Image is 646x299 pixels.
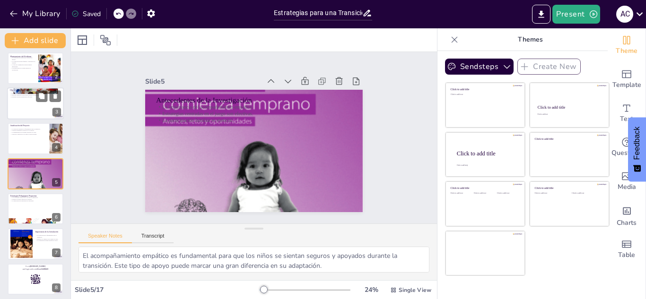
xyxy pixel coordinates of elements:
div: 6 [52,213,61,222]
span: Position [100,34,111,46]
p: Go to [10,265,61,268]
div: Add a table [608,232,646,266]
button: Add slide [5,33,66,48]
div: 8 [52,283,61,292]
div: Click to add text [497,192,518,195]
div: Get real-time input from your audience [608,130,646,164]
div: 4 [8,123,63,154]
p: Mejorar el bienestar de los niños es una prioridad. [10,133,47,135]
div: Add text boxes [608,96,646,130]
span: Charts [617,218,637,228]
div: Click to add title [451,88,518,91]
p: La colaboración entre familias y educadores es esencial. [10,60,35,64]
button: Speaker Notes [79,233,132,243]
div: Click to add text [535,192,565,195]
p: La importancia del acompañamiento empático. [250,34,317,222]
p: Themes [462,28,598,51]
p: Promover vínculos afectivos es esencial. [10,198,61,200]
div: 5 [8,158,63,189]
p: Estrategias Pedagógicas Propuestas [10,195,61,197]
div: Slide 5 [270,16,314,128]
div: Click to add text [451,192,472,195]
input: Insert title [274,6,362,20]
p: La importancia del acompañamiento empático. [10,162,61,163]
button: My Library [7,6,64,21]
div: Click to add title [538,105,601,110]
div: Click to add body [457,164,516,166]
p: Generar experiencias positivas es el objetivo. [10,130,47,132]
div: 7 [8,228,63,259]
button: Feedback - Show survey [628,117,646,181]
span: Feedback [633,127,641,160]
p: Observar respuestas emocionales durante la transición. [10,94,61,96]
div: a C [616,6,633,23]
p: Importancia de la Articulación [35,231,61,233]
div: 3 [52,108,61,116]
button: Sendsteps [445,59,514,75]
span: Table [618,250,635,260]
div: 24 % [360,285,383,294]
p: and login with code [10,268,61,271]
p: La transición es crucial para el desarrollo infantil. [10,57,35,60]
div: Click to add text [474,192,495,195]
p: La comunicación fluida beneficia a todos. [35,240,61,242]
div: Click to add title [535,187,602,190]
button: Present [552,5,600,24]
p: La participación familiar es esencial. [10,165,61,167]
button: Transcript [132,233,174,243]
p: La capacitación de educadores es necesaria. [10,200,61,202]
button: Delete Slide [50,90,61,102]
div: Change the overall theme [608,28,646,62]
div: Add ready made slides [608,62,646,96]
p: Proponer acciones pedagógicas efectivas. [10,96,61,98]
p: La falta de comunicación puede generar dificultades. [10,64,35,67]
div: 2 [8,52,63,84]
p: La permanencia en el sistema educativo es clave. [10,131,47,133]
p: Planteamiento del Problema [10,55,35,58]
div: 3 [7,87,64,120]
button: a C [616,5,633,24]
p: La participación familiar es esencial. [237,38,304,227]
div: Layout [75,33,90,48]
div: Click to add title [451,187,518,190]
div: Click to add text [572,192,602,195]
p: Las emociones de los niños deben ser reconocidas. [10,67,35,70]
span: Questions [611,148,642,158]
div: 4 [52,143,61,152]
div: Click to add title [457,150,517,156]
p: Antecedentes de la Investigación [10,159,61,162]
p: Facilitar la transición armónica es el objetivo principal. [10,91,61,93]
p: Las actividades lúdicas son clave para la adaptación. [10,196,61,198]
div: Saved [71,9,101,18]
p: Antecedentes de la Investigación [255,31,325,221]
textarea: El acompañamiento empático es fundamental para que los niños se sientan seguros y apoyados durant... [79,247,429,273]
p: La transición armónica es fundamental para el desarrollo. [10,128,47,130]
span: Template [612,80,641,90]
span: Media [618,182,636,192]
button: Duplicate Slide [36,90,47,102]
div: 8 [8,264,63,295]
p: Objetivos de la Investigación [10,89,61,92]
div: Slide 5 / 17 [75,285,260,294]
div: 2 [52,73,61,81]
strong: [DOMAIN_NAME] [30,265,45,267]
p: La colaboración es fundamental para la transición. [35,235,61,238]
div: Click to add text [451,94,518,96]
div: 5 [52,178,61,187]
span: Text [620,114,633,124]
button: Create New [517,59,581,75]
p: Justificación del Proyecto [10,124,47,127]
div: Add images, graphics, shapes or video [608,164,646,198]
span: Theme [616,46,637,56]
p: Reconocer experiencias previas es esencial. [10,93,61,94]
div: 6 [8,193,63,224]
div: Add charts and graphs [608,198,646,232]
div: 7 [52,248,61,257]
p: Estrategias centradas en el juego son efectivas. [10,163,61,165]
span: Single View [399,286,431,294]
div: Click to add text [537,114,600,116]
p: Estrategias centradas en el juego son efectivas. [244,36,311,224]
p: Respetar los tiempos de los niños es clave. [35,238,61,240]
div: Click to add title [535,137,602,140]
button: Export to PowerPoint [532,5,550,24]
